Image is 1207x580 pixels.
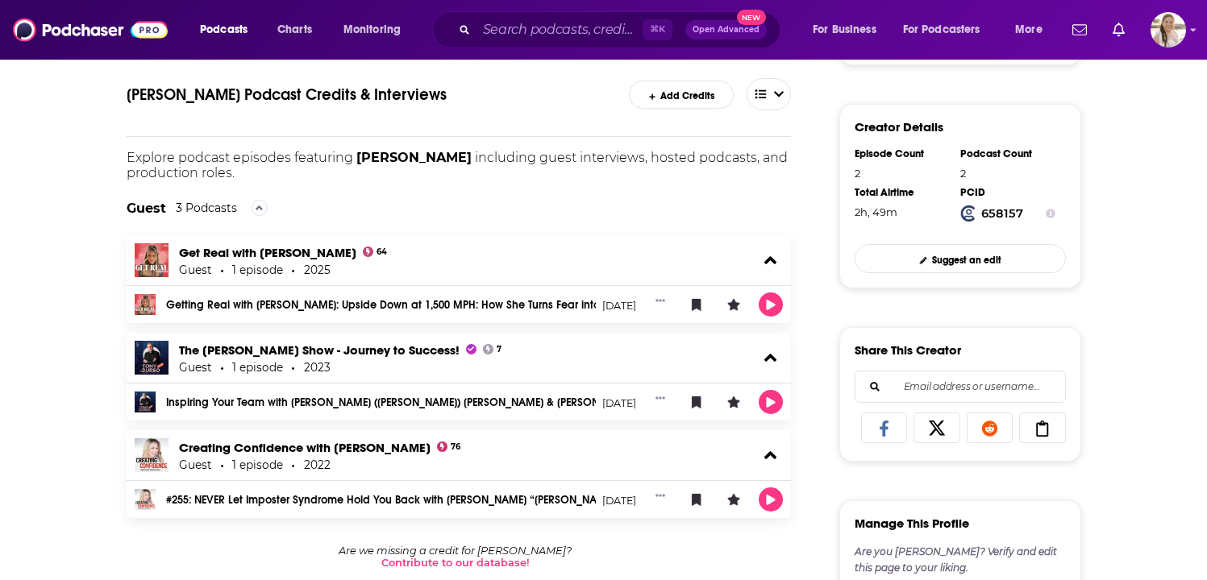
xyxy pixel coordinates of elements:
[747,78,792,110] button: open menu
[722,390,746,414] button: Leave a Rating
[960,186,1055,199] div: PCID
[381,557,530,569] a: Contribute to our database!
[166,397,597,408] a: Inspiring Your Team with [PERSON_NAME] ([PERSON_NAME]) [PERSON_NAME] & [PERSON_NAME]
[685,20,767,39] button: Open AdvancedNew
[813,19,876,41] span: For Business
[855,516,969,531] h3: Manage This Profile
[135,294,156,315] img: Getting Real with Michelle Mace Curran: Upside Down at 1,500 MPH: How She Turns Fear into Fuel
[649,292,672,309] button: Show More Button
[960,147,1055,160] div: Podcast Count
[451,444,460,450] span: 76
[643,19,672,40] span: ⌘ K
[855,342,961,358] h3: Share This Creator
[497,346,502,353] span: 7
[135,341,169,375] img: The Tony DUrso Show - Journey to Success!
[179,458,331,471] div: Guest 1 episode 2022
[981,206,1023,221] strong: 658157
[135,243,169,277] img: Get Real with Caroline Hobby
[179,245,356,260] a: Get Real with Caroline Hobby
[855,167,950,180] div: 2
[189,17,268,43] button: open menu
[914,412,960,443] a: Share on X/Twitter
[127,78,598,110] h1: Michelle Curran's Podcast Credits & Interviews
[1151,12,1186,48] button: Show profile menu
[135,438,169,472] img: Creating Confidence with Heather Monahan
[277,19,312,41] span: Charts
[855,186,950,199] div: Total Airtime
[759,390,783,414] button: Play
[602,300,636,311] span: [DATE]
[179,342,477,358] a: The Tony DUrso Show - Journey to Success!
[343,19,401,41] span: Monitoring
[649,390,672,406] button: Show More Button
[629,81,733,109] a: Add Credits
[377,249,387,255] span: 64
[649,487,672,503] button: Show More Button
[200,19,248,41] span: Podcasts
[363,246,388,257] a: 64
[960,205,976,222] img: Podchaser Creator ID logo
[685,292,709,317] button: Bookmark Episode
[861,412,908,443] a: Share on Facebook
[759,487,783,512] button: Play
[13,14,168,45] img: Podchaser - Follow, Share and Rate Podcasts
[1151,12,1186,48] img: User Profile
[855,147,950,160] div: Episode Count
[722,487,746,512] button: Leave a Rating
[855,119,943,135] h3: Creator Details
[759,292,783,317] button: Play
[602,495,636,506] span: [DATE]
[477,17,643,43] input: Search podcasts, credits, & more...
[127,180,792,235] div: The Guest is an outside party who makes an on-air appearance on an episode, often as a participan...
[166,495,597,506] a: #255: NEVER Let Imposter Syndrome Hold You Back with [PERSON_NAME] “[PERSON_NAME]” [PERSON_NAME] ...
[693,26,760,34] span: Open Advanced
[1151,12,1186,48] span: Logged in as acquavie
[1004,17,1063,43] button: open menu
[166,300,597,311] a: Getting Real with [PERSON_NAME]: Upside Down at 1,500 MPH: How She Turns Fear into Fuel
[685,487,709,512] button: Bookmark Episode
[176,201,237,215] div: 3 Podcasts
[602,397,636,408] span: [DATE]
[179,440,431,455] a: Creating Confidence with Heather Monahan
[483,344,502,354] a: 7
[855,544,1066,576] div: Are you [PERSON_NAME]? Verify and edit this page to your liking.
[356,150,472,165] span: [PERSON_NAME]
[332,17,422,43] button: open menu
[1066,16,1093,43] a: Show notifications dropdown
[339,545,572,557] p: Are we missing a credit for [PERSON_NAME]?
[179,361,331,374] div: Guest 1 episode 2023
[855,371,1066,403] div: Search followers
[179,263,331,276] div: Guest 1 episode 2025
[737,10,766,25] span: New
[855,244,1066,272] a: Suggest an edit
[1019,412,1066,443] a: Copy Link
[127,150,792,180] p: Explore podcast episodes featuring including guest interviews, hosted podcasts, and production ro...
[855,205,897,218] span: 2 hours, 49 minutes, 16 seconds
[127,201,166,216] h2: Guest
[903,19,980,41] span: For Podcasters
[135,391,156,412] img: Inspiring Your Team with Michelle (Mace) Curran & Tony DUrso
[722,292,746,317] button: Leave a Rating
[437,441,461,452] a: 76
[685,390,709,414] button: Bookmark Episode
[447,11,796,48] div: Search podcasts, credits, & more...
[1106,16,1131,43] a: Show notifications dropdown
[967,412,1013,443] a: Share on Reddit
[1015,19,1043,41] span: More
[179,342,477,358] span: The [PERSON_NAME] Show - Journey to Success!
[801,17,897,43] button: open menu
[868,371,1052,402] input: Email address or username...
[893,17,1004,43] button: open menu
[267,17,322,43] a: Charts
[960,167,1055,180] div: 2
[1046,205,1055,222] button: Show Info
[135,489,156,510] img: #255: NEVER Let Imposter Syndrome Hold You Back with Michelle “Mace” Curran Former U.S. Fighter P...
